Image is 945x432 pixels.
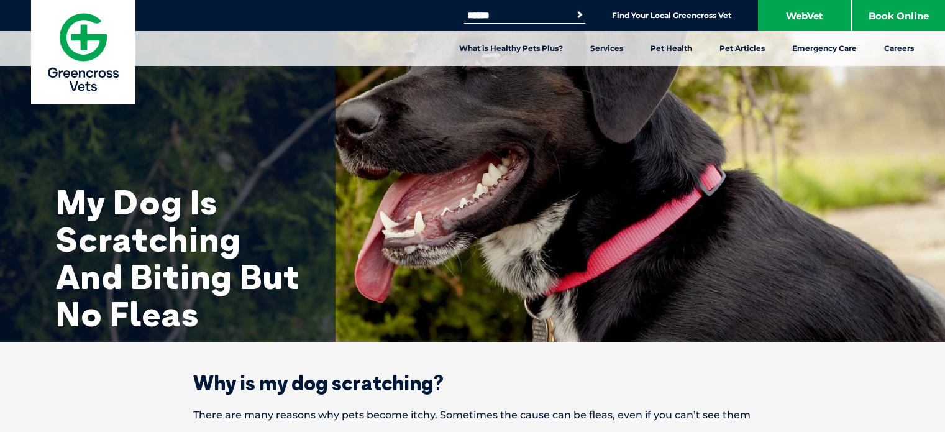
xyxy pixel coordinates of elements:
[150,373,796,393] h2: Why is my dog scratching?
[778,31,870,66] a: Emergency Care
[573,9,586,21] button: Search
[637,31,706,66] a: Pet Health
[612,11,731,21] a: Find Your Local Greencross Vet
[870,31,928,66] a: Careers
[577,31,637,66] a: Services
[445,31,577,66] a: What is Healthy Pets Plus?
[706,31,778,66] a: Pet Articles
[56,183,304,333] h1: My Dog Is Scratching And Biting But No Fleas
